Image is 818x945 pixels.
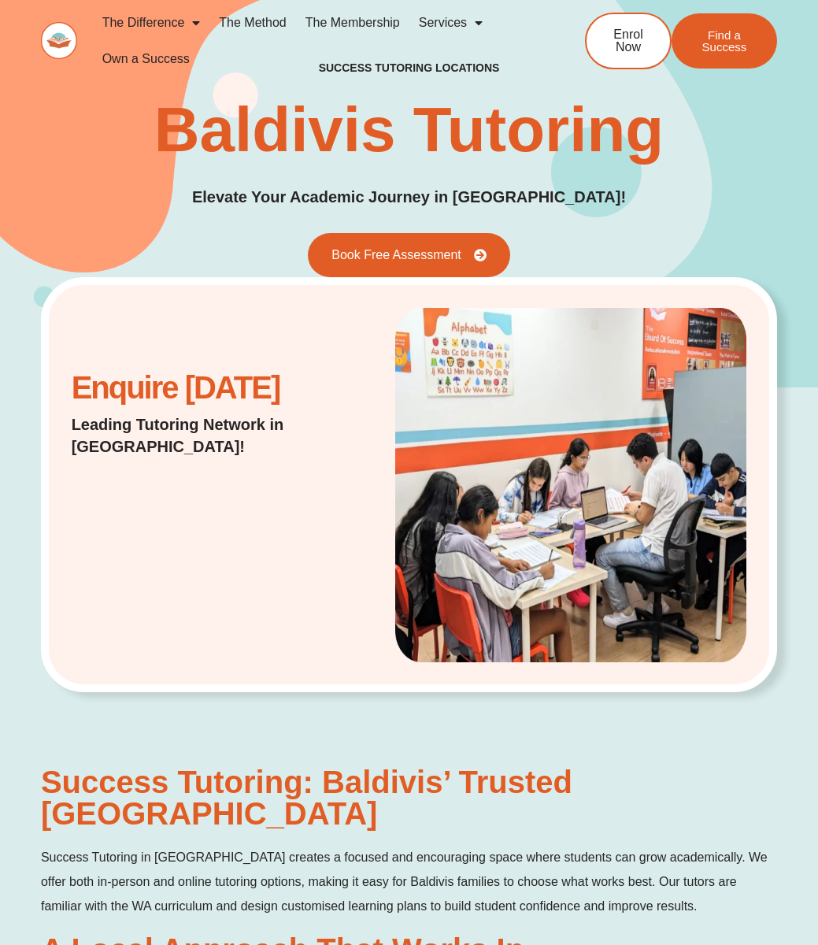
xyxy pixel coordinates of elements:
a: Enrol Now [585,13,672,69]
h2: Success Tutoring: Baldivis’ Trusted [GEOGRAPHIC_DATA] [41,766,777,829]
a: The Membership [296,5,409,41]
a: The Difference [93,5,210,41]
h1: Baldivis Tutoring [154,98,664,161]
h2: Enquire [DATE] [72,378,302,398]
p: Elevate Your Academic Journey in [GEOGRAPHIC_DATA]! [192,185,626,209]
p: Leading Tutoring Network in [GEOGRAPHIC_DATA]! [72,413,302,458]
a: The Method [209,5,295,41]
a: Services [409,5,492,41]
span: Book Free Assessment [331,249,461,261]
a: Find a Success [672,13,777,69]
iframe: Website Lead Form [72,473,267,591]
a: Own a Success [93,41,199,77]
span: Enrol Now [610,28,646,54]
span: Find a Success [695,29,753,53]
nav: Menu [93,5,543,77]
a: Book Free Assessment [308,233,510,277]
p: Success Tutoring in [GEOGRAPHIC_DATA] creates a focused and encouraging space where students can ... [41,845,777,918]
